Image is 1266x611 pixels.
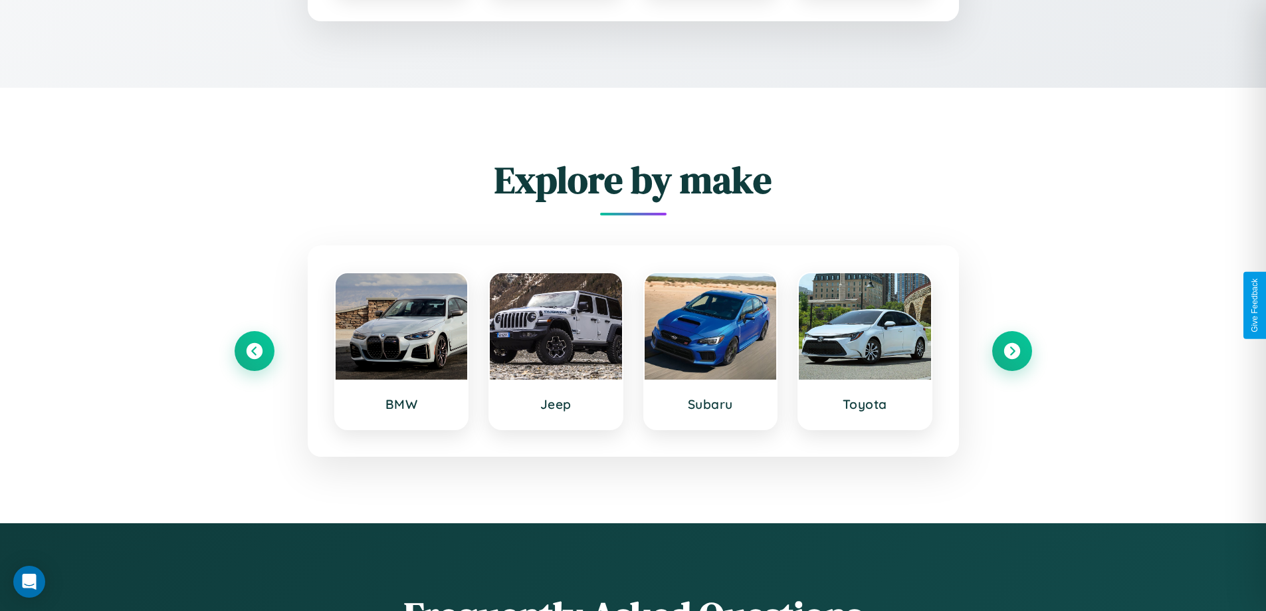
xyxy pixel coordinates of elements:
div: Open Intercom Messenger [13,566,45,598]
h3: BMW [349,396,455,412]
div: Give Feedback [1250,279,1259,332]
h2: Explore by make [235,154,1032,205]
h3: Jeep [503,396,609,412]
h3: Subaru [658,396,764,412]
h3: Toyota [812,396,918,412]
